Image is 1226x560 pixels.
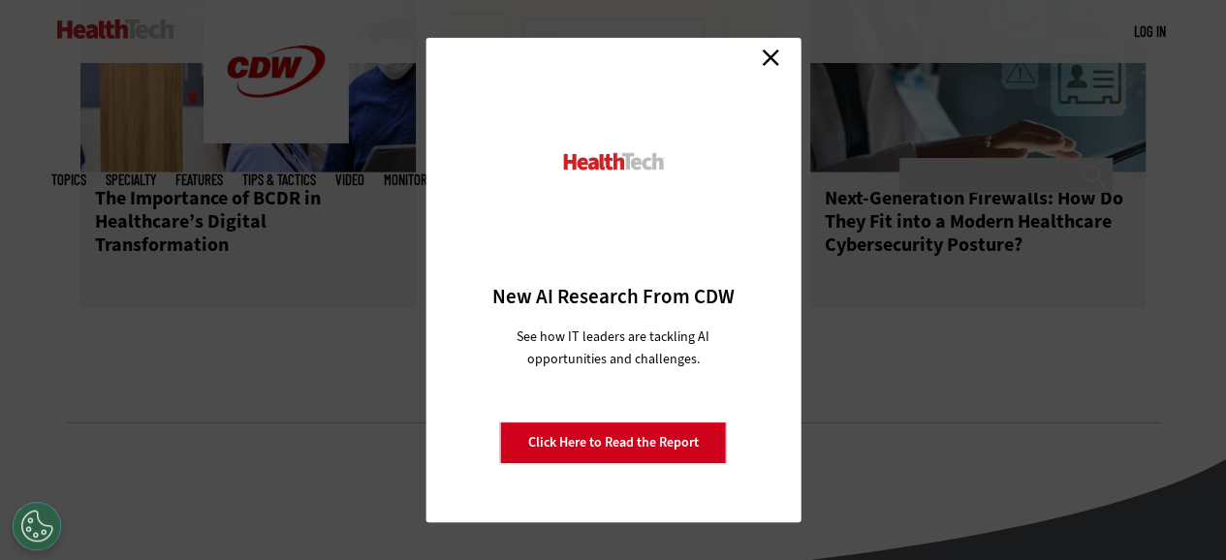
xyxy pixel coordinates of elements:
button: Open Preferences [13,502,61,550]
img: HealthTech_0.png [560,151,666,171]
p: See how IT leaders are tackling AI opportunities and challenges. [493,326,733,370]
h3: New AI Research From CDW [459,283,767,310]
a: Click Here to Read the Report [500,421,727,464]
div: Cookies Settings [13,502,61,550]
a: Close [756,43,785,72]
